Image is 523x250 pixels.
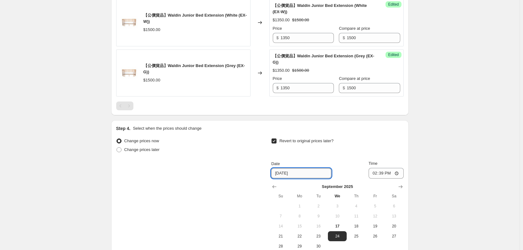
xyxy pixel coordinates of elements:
[271,231,290,241] button: Sunday September 21 2025
[328,211,347,221] button: Wednesday September 10 2025
[366,221,385,231] button: Friday September 19 2025
[349,214,363,219] span: 11
[309,211,328,221] button: Tuesday September 9 2025
[290,201,309,211] button: Monday September 1 2025
[385,201,403,211] button: Saturday September 6 2025
[328,231,347,241] button: Wednesday September 24 2025
[309,201,328,211] button: Tuesday September 2 2025
[369,161,377,166] span: Time
[387,234,401,239] span: 27
[347,201,365,211] button: Thursday September 4 2025
[133,125,201,132] p: Select when the prices should change
[349,224,363,229] span: 18
[290,191,309,201] th: Monday
[366,211,385,221] button: Friday September 12 2025
[330,224,344,229] span: 17
[330,194,344,199] span: We
[368,234,382,239] span: 26
[368,214,382,219] span: 12
[368,194,382,199] span: Fr
[349,204,363,209] span: 4
[274,214,287,219] span: 7
[309,221,328,231] button: Tuesday September 16 2025
[366,191,385,201] th: Friday
[385,231,403,241] button: Saturday September 27 2025
[124,147,160,152] span: Change prices later
[339,76,370,81] span: Compare at price
[120,64,138,82] img: Nature_-3_f7472e17-e636-4ca3-a3e6-90b309bb4668_80x.jpg
[293,194,307,199] span: Mo
[339,26,370,31] span: Compare at price
[366,201,385,211] button: Friday September 5 2025
[293,244,307,249] span: 29
[312,204,325,209] span: 2
[273,17,290,23] div: $1350.00
[343,86,345,90] span: $
[293,224,307,229] span: 15
[273,3,367,14] span: 【公價貨品】Waldin Junior Bed Extension (White (EX-W))
[143,77,160,83] div: $1500.00
[290,211,309,221] button: Monday September 8 2025
[347,191,365,201] th: Thursday
[328,191,347,201] th: Wednesday
[271,221,290,231] button: Sunday September 14 2025
[309,231,328,241] button: Tuesday September 23 2025
[347,231,365,241] button: Thursday September 25 2025
[387,194,401,199] span: Sa
[273,26,282,31] span: Price
[396,182,405,191] button: Show next month, October 2025
[290,231,309,241] button: Monday September 22 2025
[279,138,334,143] span: Revert to original prices later?
[143,13,247,24] span: 【公價貨品】Waldin Junior Bed Extension (White (EX-W))
[388,2,399,7] span: Edited
[368,204,382,209] span: 5
[312,224,325,229] span: 16
[309,191,328,201] th: Tuesday
[274,194,287,199] span: Su
[293,214,307,219] span: 8
[368,224,382,229] span: 19
[120,13,138,32] img: Nature_-3_f7472e17-e636-4ca3-a3e6-90b309bb4668_80x.jpg
[293,234,307,239] span: 22
[143,63,245,74] span: 【公價貨品】Waldin Junior Bed Extension (Grey (EX-G))
[312,214,325,219] span: 9
[312,244,325,249] span: 30
[312,194,325,199] span: Tu
[273,67,290,74] div: $1350.00
[347,221,365,231] button: Thursday September 18 2025
[116,125,131,132] h2: Step 4.
[124,138,159,143] span: Change prices now
[385,191,403,201] th: Saturday
[385,221,403,231] button: Saturday September 20 2025
[271,211,290,221] button: Sunday September 7 2025
[290,221,309,231] button: Monday September 15 2025
[273,76,282,81] span: Price
[271,191,290,201] th: Sunday
[385,211,403,221] button: Saturday September 13 2025
[277,35,279,40] span: $
[274,234,287,239] span: 21
[349,234,363,239] span: 25
[388,52,399,57] span: Edited
[116,102,133,110] nav: Pagination
[328,201,347,211] button: Wednesday September 3 2025
[273,54,375,65] span: 【公價貨品】Waldin Junior Bed Extension (Grey (EX-G))
[293,204,307,209] span: 1
[312,234,325,239] span: 23
[343,35,345,40] span: $
[271,161,280,166] span: Date
[274,224,287,229] span: 14
[347,211,365,221] button: Thursday September 11 2025
[349,194,363,199] span: Th
[387,224,401,229] span: 20
[328,221,347,231] button: Today Wednesday September 17 2025
[143,27,160,33] div: $1500.00
[366,231,385,241] button: Friday September 26 2025
[330,234,344,239] span: 24
[330,214,344,219] span: 10
[292,67,309,74] strike: $1500.00
[292,17,309,23] strike: $1500.00
[270,182,279,191] button: Show previous month, August 2025
[330,204,344,209] span: 3
[274,244,287,249] span: 28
